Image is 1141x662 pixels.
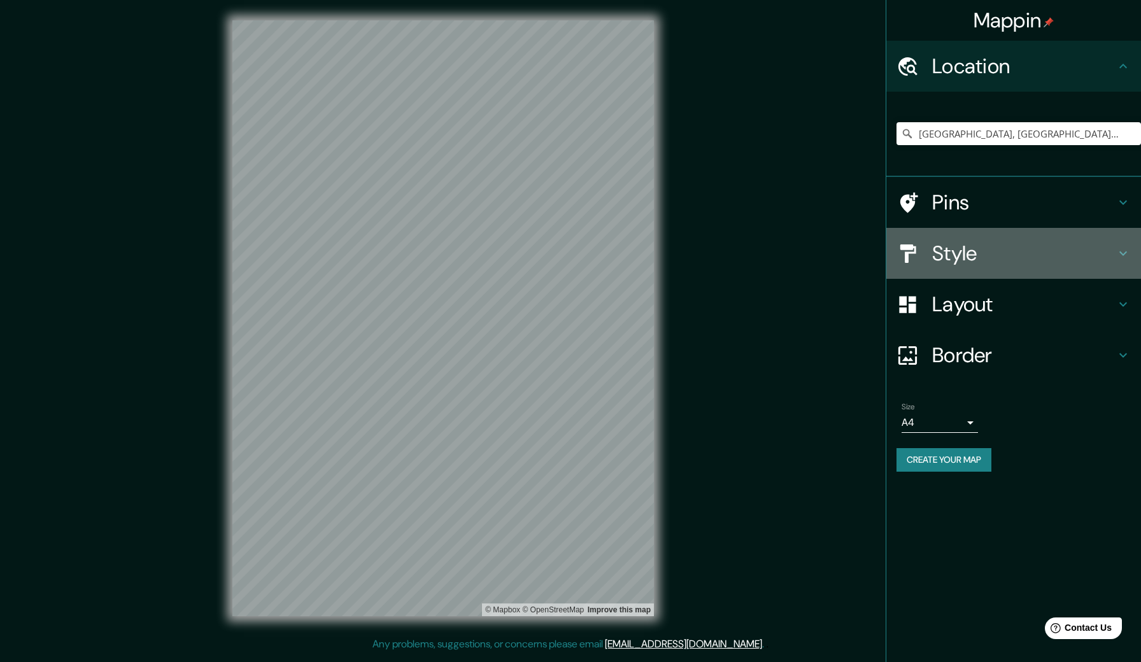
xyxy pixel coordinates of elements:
[372,637,764,652] p: Any problems, suggestions, or concerns please email .
[974,8,1054,33] h4: Mappin
[902,402,915,412] label: Size
[232,20,654,616] canvas: Map
[896,122,1141,145] input: Pick your city or area
[932,190,1116,215] h4: Pins
[588,605,651,614] a: Map feedback
[932,342,1116,368] h4: Border
[886,228,1141,279] div: Style
[932,53,1116,79] h4: Location
[1044,17,1054,27] img: pin-icon.png
[886,279,1141,330] div: Layout
[766,637,769,652] div: .
[886,41,1141,92] div: Location
[902,412,978,433] div: A4
[932,241,1116,266] h4: Style
[886,177,1141,228] div: Pins
[522,605,584,614] a: OpenStreetMap
[605,637,762,651] a: [EMAIL_ADDRESS][DOMAIN_NAME]
[1028,612,1127,648] iframe: Help widget launcher
[485,605,520,614] a: Mapbox
[764,637,766,652] div: .
[896,448,991,472] button: Create your map
[932,292,1116,317] h4: Layout
[886,330,1141,381] div: Border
